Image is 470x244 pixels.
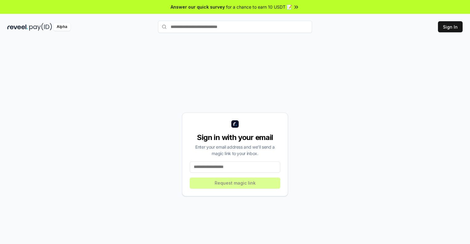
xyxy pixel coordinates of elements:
[171,4,225,10] span: Answer our quick survey
[29,23,52,31] img: pay_id
[231,120,239,128] img: logo_small
[7,23,28,31] img: reveel_dark
[190,144,280,157] div: Enter your email address and we’ll send a magic link to your inbox.
[226,4,292,10] span: for a chance to earn 10 USDT 📝
[53,23,71,31] div: Alpha
[438,21,463,32] button: Sign In
[190,133,280,142] div: Sign in with your email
